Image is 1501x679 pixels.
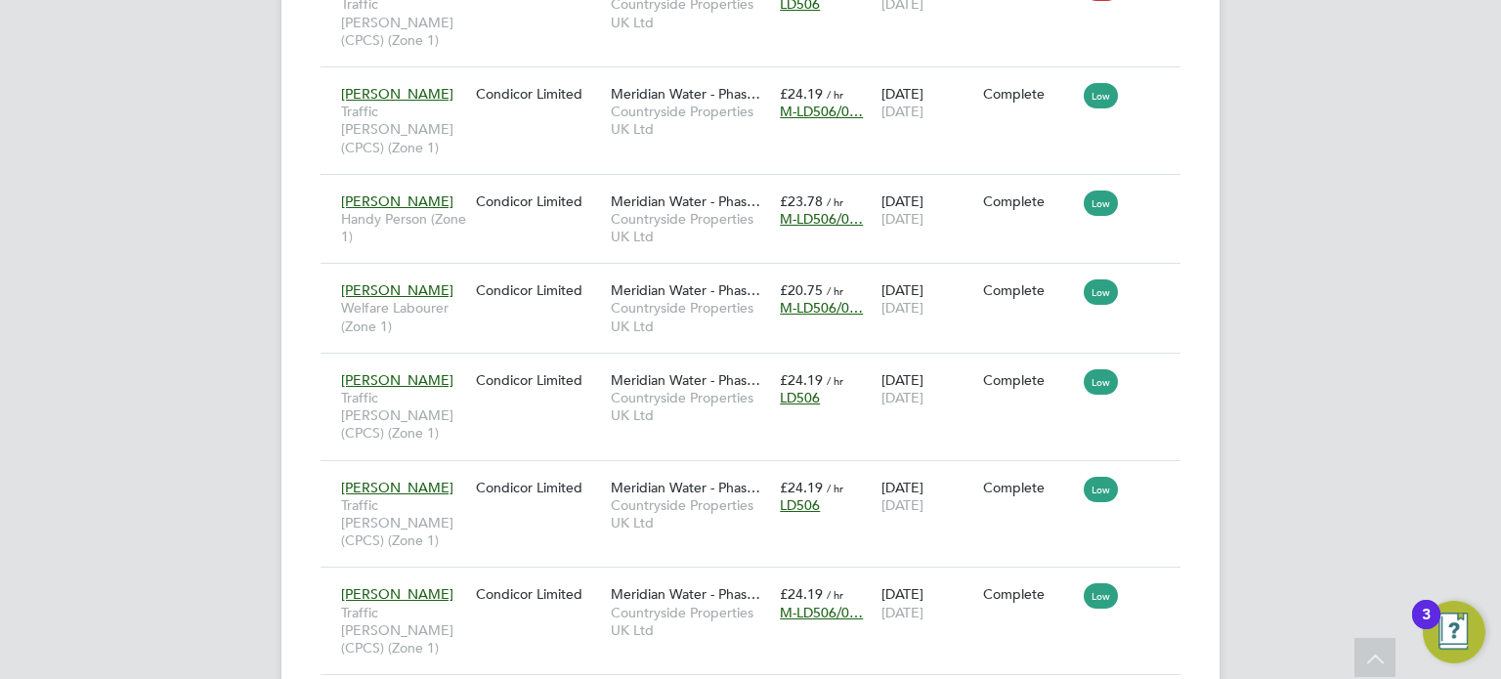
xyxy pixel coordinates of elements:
span: LD506 [780,389,820,406]
div: [DATE] [877,575,978,630]
span: [DATE] [881,299,923,317]
span: Meridian Water - Phas… [611,85,760,103]
span: [PERSON_NAME] [341,281,453,299]
a: [PERSON_NAME]Traffic [PERSON_NAME] (CPCS) (Zone 1)Condicor LimitedMeridian Water - Phas…Countrysi... [336,574,1180,591]
span: Meridian Water - Phas… [611,192,760,210]
span: Meridian Water - Phas… [611,585,760,603]
div: [DATE] [877,272,978,326]
span: [DATE] [881,496,923,514]
div: Complete [983,479,1075,496]
span: Low [1084,477,1118,502]
span: [DATE] [881,604,923,621]
div: [DATE] [877,469,978,524]
div: Complete [983,192,1075,210]
span: £24.19 [780,585,823,603]
span: / hr [827,194,843,209]
span: Countryside Properties UK Ltd [611,103,770,138]
button: Open Resource Center, 3 new notifications [1423,601,1485,663]
div: Condicor Limited [471,361,606,399]
a: [PERSON_NAME]Traffic [PERSON_NAME] (CPCS) (Zone 1)Condicor LimitedMeridian Water - Phas…Countrysi... [336,74,1180,91]
span: Low [1084,83,1118,108]
span: £23.78 [780,192,823,210]
span: [PERSON_NAME] [341,371,453,389]
span: £20.75 [780,281,823,299]
span: M-LD506/0… [780,299,863,317]
a: [PERSON_NAME]Traffic [PERSON_NAME] (CPCS) (Zone 1)Condicor LimitedMeridian Water - Phas…Countrysi... [336,468,1180,485]
div: Condicor Limited [471,183,606,220]
span: Welfare Labourer (Zone 1) [341,299,466,334]
span: Low [1084,369,1118,395]
span: [DATE] [881,103,923,120]
div: [DATE] [877,183,978,237]
a: [PERSON_NAME]Handy Person (Zone 1)Condicor LimitedMeridian Water - Phas…Countryside Properties UK... [336,182,1180,198]
span: Traffic [PERSON_NAME] (CPCS) (Zone 1) [341,604,466,658]
div: Condicor Limited [471,575,606,613]
span: [PERSON_NAME] [341,479,453,496]
a: [PERSON_NAME]Traffic [PERSON_NAME] (CPCS) (Zone 1)Condicor LimitedMeridian Water - Phas…Countrysi... [336,361,1180,377]
span: Low [1084,583,1118,609]
span: Meridian Water - Phas… [611,281,760,299]
span: [PERSON_NAME] [341,585,453,603]
span: Traffic [PERSON_NAME] (CPCS) (Zone 1) [341,496,466,550]
span: Countryside Properties UK Ltd [611,299,770,334]
a: [PERSON_NAME]Welfare Labourer (Zone 1)Condicor LimitedMeridian Water - Phas…Countryside Propertie... [336,271,1180,287]
span: Countryside Properties UK Ltd [611,604,770,639]
span: / hr [827,481,843,495]
span: Low [1084,191,1118,216]
span: / hr [827,587,843,602]
span: / hr [827,87,843,102]
span: LD506 [780,496,820,514]
span: Countryside Properties UK Ltd [611,210,770,245]
span: M-LD506/0… [780,604,863,621]
span: [PERSON_NAME] [341,192,453,210]
span: / hr [827,373,843,388]
div: Condicor Limited [471,469,606,506]
span: £24.19 [780,479,823,496]
span: Traffic [PERSON_NAME] (CPCS) (Zone 1) [341,389,466,443]
span: Traffic [PERSON_NAME] (CPCS) (Zone 1) [341,103,466,156]
span: Countryside Properties UK Ltd [611,389,770,424]
span: [DATE] [881,210,923,228]
span: Low [1084,279,1118,305]
span: £24.19 [780,85,823,103]
span: M-LD506/0… [780,210,863,228]
div: 3 [1422,615,1431,640]
span: Handy Person (Zone 1) [341,210,466,245]
div: Condicor Limited [471,75,606,112]
div: Complete [983,371,1075,389]
span: M-LD506/0… [780,103,863,120]
div: [DATE] [877,361,978,416]
span: Countryside Properties UK Ltd [611,496,770,531]
div: Complete [983,585,1075,603]
span: Meridian Water - Phas… [611,479,760,496]
span: £24.19 [780,371,823,389]
span: [PERSON_NAME] [341,85,453,103]
span: [DATE] [881,389,923,406]
span: / hr [827,283,843,298]
div: Condicor Limited [471,272,606,309]
span: Meridian Water - Phas… [611,371,760,389]
div: [DATE] [877,75,978,130]
div: Complete [983,281,1075,299]
div: Complete [983,85,1075,103]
